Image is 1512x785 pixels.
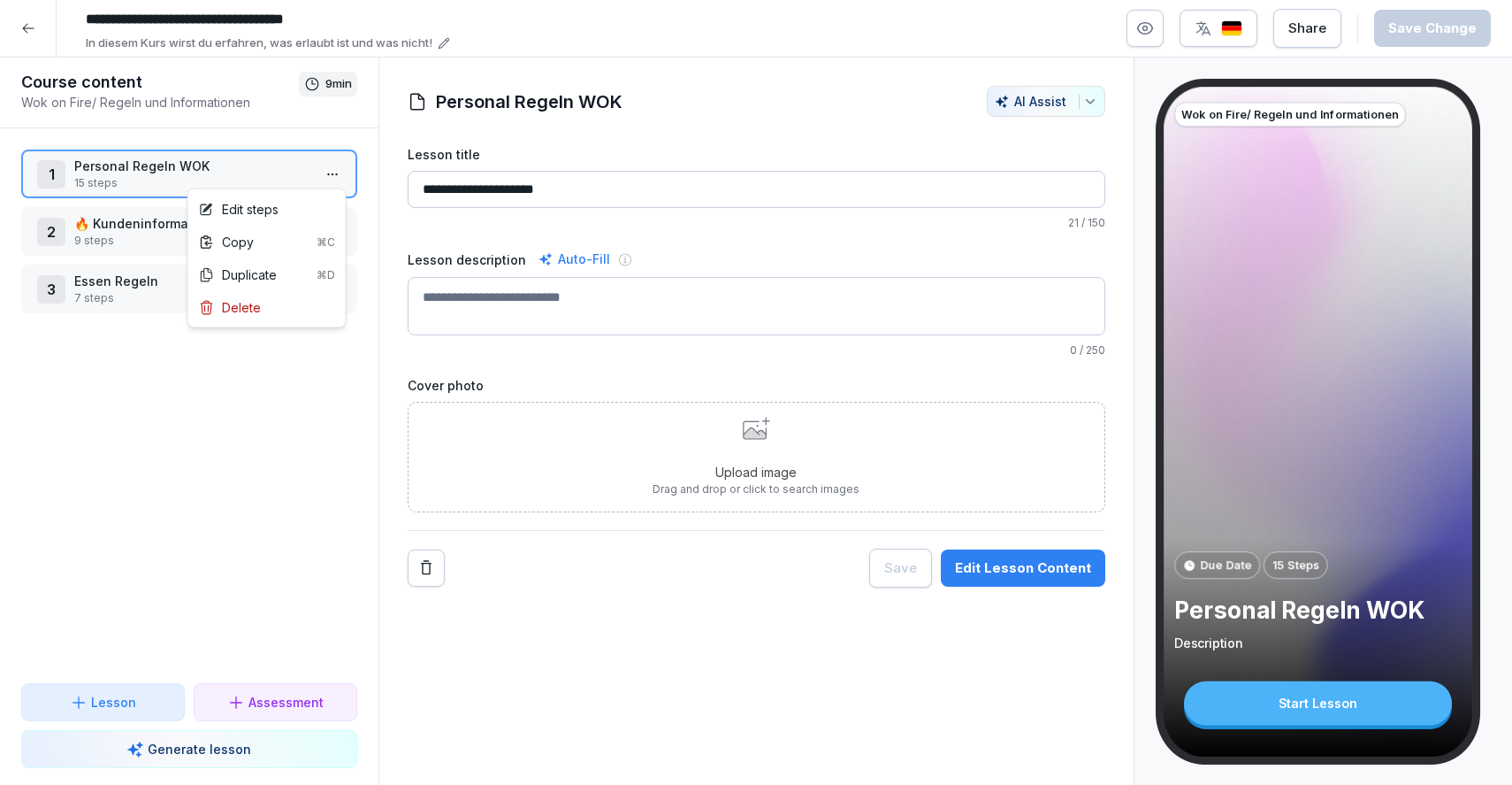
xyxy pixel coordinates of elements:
[317,266,335,282] div: ⌘D
[199,266,335,284] div: Duplicate
[199,200,279,219] div: Edit steps
[1288,19,1326,38] div: Share
[199,298,261,317] div: Delete
[199,233,335,251] div: Copy
[1388,19,1477,38] div: Save Change
[995,94,1097,109] div: AI Assist
[955,558,1091,578] div: Edit Lesson Content
[884,558,917,578] div: Save
[1221,20,1242,37] img: de.svg
[317,234,335,250] div: ⌘C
